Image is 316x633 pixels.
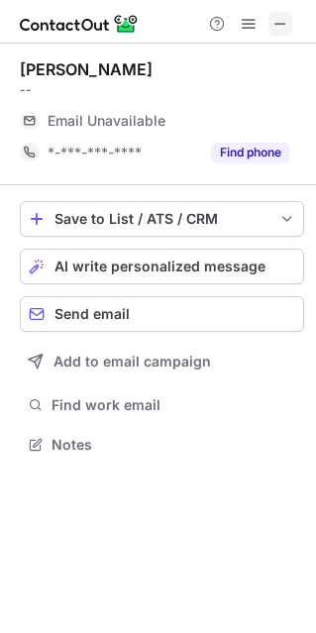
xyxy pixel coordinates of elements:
button: Find work email [20,391,304,419]
span: Find work email [52,396,296,414]
span: Email Unavailable [48,112,165,130]
span: Notes [52,436,296,454]
div: [PERSON_NAME] [20,59,153,79]
button: AI write personalized message [20,249,304,284]
div: -- [20,81,304,99]
button: save-profile-one-click [20,201,304,237]
span: AI write personalized message [54,259,265,274]
button: Send email [20,296,304,332]
span: Send email [54,306,130,322]
img: ContactOut v5.3.10 [20,12,139,36]
div: Save to List / ATS / CRM [54,211,269,227]
span: Add to email campaign [53,354,211,369]
button: Add to email campaign [20,344,304,379]
button: Notes [20,431,304,459]
button: Reveal Button [211,143,289,162]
